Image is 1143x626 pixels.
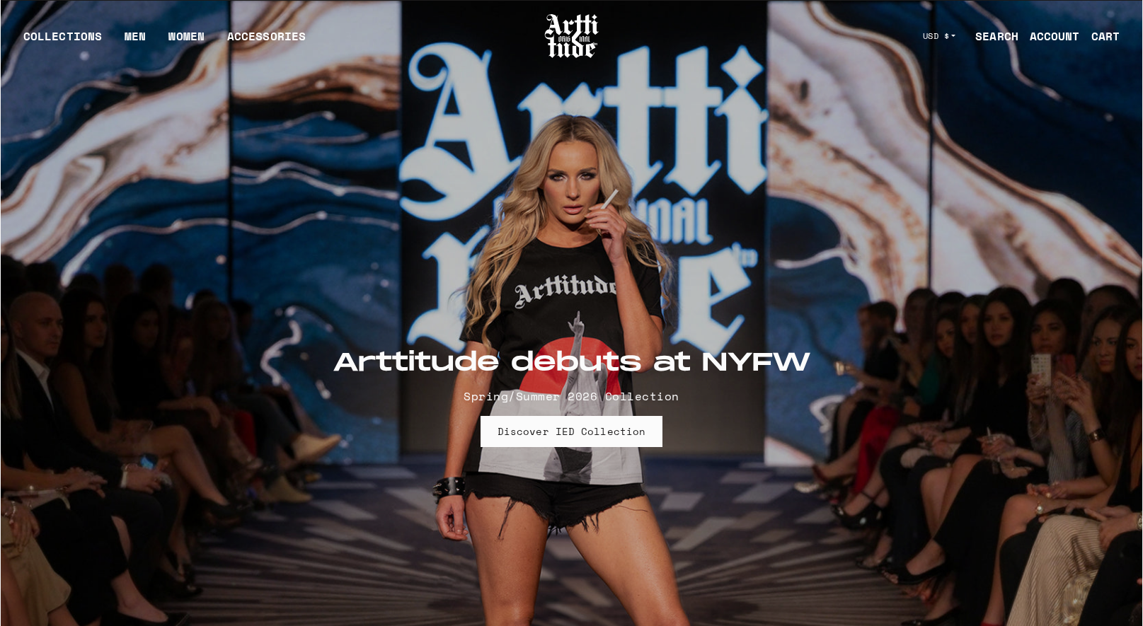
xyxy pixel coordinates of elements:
[923,30,950,42] span: USD $
[23,28,102,56] div: COLLECTIONS
[481,416,662,447] a: Discover IED Collection
[168,28,205,56] a: WOMEN
[964,22,1018,50] a: SEARCH
[227,28,306,56] div: ACCESSORIES
[333,348,811,379] h2: Arttitude debuts at NYFW
[914,21,965,52] button: USD $
[544,12,600,60] img: Arttitude
[1080,22,1120,50] a: Open cart
[125,28,146,56] a: MEN
[1018,22,1080,50] a: ACCOUNT
[1091,28,1120,45] div: CART
[12,28,317,56] ul: Main navigation
[333,388,811,405] p: Spring/Summer 2026 Collection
